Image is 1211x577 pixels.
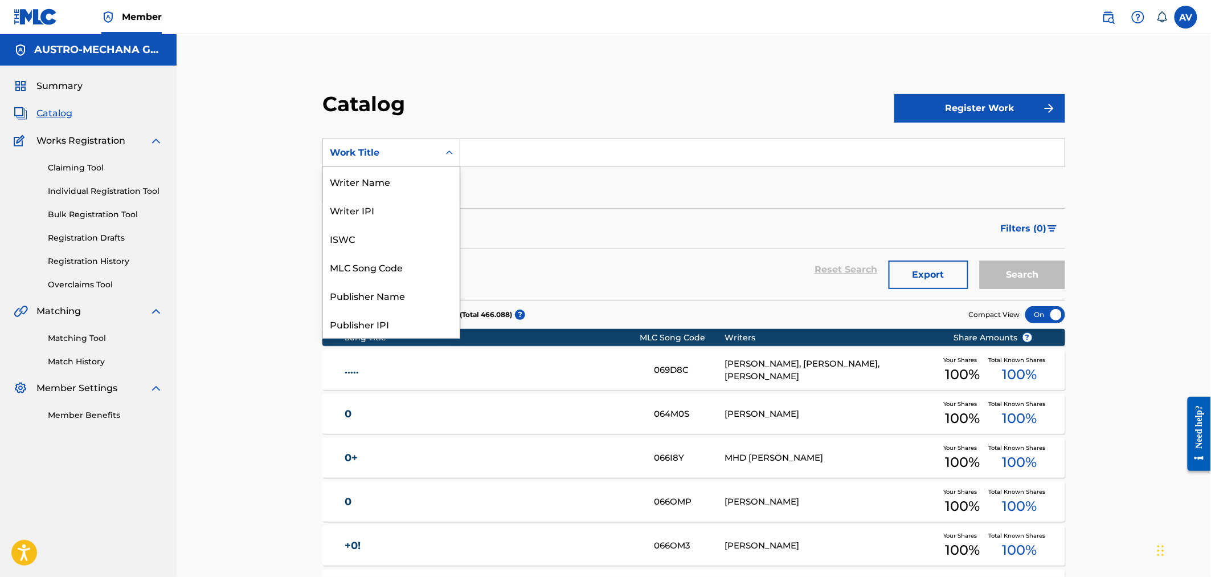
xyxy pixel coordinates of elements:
img: Member Settings [14,381,27,395]
div: [PERSON_NAME], [PERSON_NAME], [PERSON_NAME] [725,357,936,383]
img: expand [149,381,163,395]
span: Member [122,10,162,23]
div: MHD [PERSON_NAME] [725,452,936,465]
span: Matching [36,304,81,318]
img: f7272a7cc735f4ea7f67.svg [1042,101,1056,115]
span: Your Shares [943,444,981,452]
span: Filters ( 0 ) [1001,222,1047,235]
span: Your Shares [943,487,981,496]
div: Work Title [330,146,432,160]
div: Writer Name [323,167,460,196]
span: Total Known Shares [989,400,1050,408]
span: 100 % [1002,408,1037,429]
img: Summary [14,79,27,93]
span: Member Settings [36,381,117,395]
span: Your Shares [943,356,981,364]
h2: Catalog [322,91,411,117]
span: 100 % [1002,540,1037,560]
a: Registration History [48,255,163,267]
span: ? [515,310,525,320]
button: Register Work [894,94,1065,123]
span: 100 % [945,452,980,473]
a: SummarySummary [14,79,83,93]
div: 069D8C [654,364,725,377]
a: 0 [345,408,639,421]
span: 100 % [945,540,980,560]
span: 100 % [945,496,980,517]
a: Overclaims Tool [48,279,163,291]
div: [PERSON_NAME] [725,495,936,509]
span: ? [1023,333,1032,342]
div: 066OMP [654,495,725,509]
iframe: Resource Center [1179,388,1211,480]
div: 066OM3 [654,539,725,552]
div: Help [1127,6,1149,29]
a: +0! [345,539,639,552]
div: 066I8Y [654,452,725,465]
span: Compact View [969,310,1020,320]
a: Individual Registration Tool [48,185,163,197]
span: Summary [36,79,83,93]
span: 100 % [945,364,980,385]
a: Match History [48,356,163,368]
a: ..... [345,364,639,377]
div: Song Title [345,332,640,344]
div: [PERSON_NAME] [725,408,936,421]
span: 100 % [1002,364,1037,385]
span: Works Registration [36,134,125,148]
div: User Menu [1175,6,1197,29]
span: Catalog [36,107,72,120]
img: MLC Logo [14,9,58,25]
img: search [1102,10,1115,24]
img: help [1131,10,1145,24]
button: Filters (0) [994,214,1065,243]
img: Matching [14,304,28,318]
div: ISWC [323,224,460,253]
span: 100 % [1002,496,1037,517]
div: 064M0S [654,408,725,421]
span: 100 % [945,408,980,429]
div: Ziehen [1157,534,1164,568]
div: Publisher IPI [323,310,460,338]
a: Public Search [1097,6,1120,29]
span: 100 % [1002,452,1037,473]
span: Total Known Shares [989,356,1050,364]
div: MLC Song Code [640,332,725,344]
a: Matching Tool [48,332,163,344]
h5: AUSTRO-MECHANA GMBH [34,43,163,56]
form: Search Form [322,139,1065,300]
span: Your Shares [943,400,981,408]
a: CatalogCatalog [14,107,72,120]
div: Publisher Name [323,281,460,310]
img: Top Rightsholder [101,10,115,24]
div: Chat-Widget [1154,522,1211,577]
img: expand [149,304,163,318]
span: Total Known Shares [989,531,1050,540]
a: 0+ [345,452,639,465]
div: Writer IPI [323,196,460,224]
span: Total Known Shares [989,487,1050,496]
iframe: Chat Widget [1154,522,1211,577]
div: [PERSON_NAME] [725,539,936,552]
div: Notifications [1156,11,1168,23]
img: Catalog [14,107,27,120]
a: Bulk Registration Tool [48,209,163,221]
div: MLC Song Code [323,253,460,281]
span: Share Amounts [954,332,1033,344]
button: Export [889,261,968,289]
span: Total Known Shares [989,444,1050,452]
img: Accounts [14,43,27,57]
div: Writers [725,332,936,344]
a: Registration Drafts [48,232,163,244]
a: 0 [345,495,639,509]
img: filter [1048,225,1057,232]
a: Claiming Tool [48,162,163,174]
img: Works Registration [14,134,28,148]
a: Member Benefits [48,409,163,421]
span: Your Shares [943,531,981,540]
img: expand [149,134,163,148]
